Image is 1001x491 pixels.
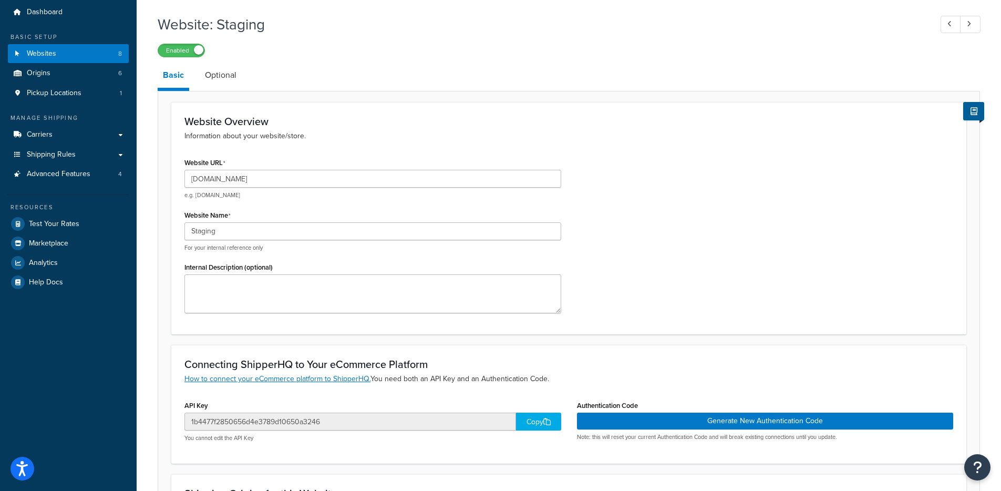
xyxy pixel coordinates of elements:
[8,44,129,64] a: Websites8
[8,84,129,103] a: Pickup Locations1
[184,402,208,410] label: API Key
[8,253,129,272] a: Analytics
[8,125,129,145] a: Carriers
[27,150,76,159] span: Shipping Rules
[29,278,63,287] span: Help Docs
[8,33,129,42] div: Basic Setup
[577,433,954,441] p: Note: this will reset your current Authentication Code and will break existing connections until ...
[8,165,129,184] li: Advanced Features
[184,359,953,370] h3: Connecting ShipperHQ to Your eCommerce Platform
[120,89,122,98] span: 1
[118,49,122,58] span: 8
[158,63,189,91] a: Basic
[184,159,225,167] label: Website URL
[8,214,129,233] a: Test Your Rates
[8,84,129,103] li: Pickup Locations
[27,49,56,58] span: Websites
[184,373,953,385] p: You need both an API Key and an Authentication Code.
[184,211,231,220] label: Website Name
[118,170,122,179] span: 4
[184,263,273,271] label: Internal Description (optional)
[184,116,953,127] h3: Website Overview
[964,454,990,480] button: Open Resource Center
[29,220,79,229] span: Test Your Rates
[8,114,129,122] div: Manage Shipping
[27,69,50,78] span: Origins
[158,44,204,57] label: Enabled
[118,69,122,78] span: 6
[27,130,53,139] span: Carriers
[29,239,68,248] span: Marketplace
[8,145,129,165] a: Shipping Rules
[27,170,90,179] span: Advanced Features
[8,44,129,64] li: Websites
[8,273,129,292] a: Help Docs
[184,191,561,199] p: e.g. [DOMAIN_NAME]
[184,373,370,384] a: How to connect your eCommerce platform to ShipperHQ.
[158,14,921,35] h1: Website: Staging
[960,16,981,33] a: Next Record
[8,234,129,253] a: Marketplace
[184,434,561,442] p: You cannot edit the API Key
[516,413,561,431] div: Copy
[200,63,242,88] a: Optional
[27,8,63,17] span: Dashboard
[8,203,129,212] div: Resources
[27,89,81,98] span: Pickup Locations
[577,413,954,429] button: Generate New Authentication Code
[577,402,638,410] label: Authentication Code
[963,102,984,120] button: Show Help Docs
[8,165,129,184] a: Advanced Features4
[29,259,58,268] span: Analytics
[8,3,129,22] a: Dashboard
[8,64,129,83] a: Origins6
[8,64,129,83] li: Origins
[184,130,953,142] p: Information about your website/store.
[941,16,961,33] a: Previous Record
[184,244,561,252] p: For your internal reference only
